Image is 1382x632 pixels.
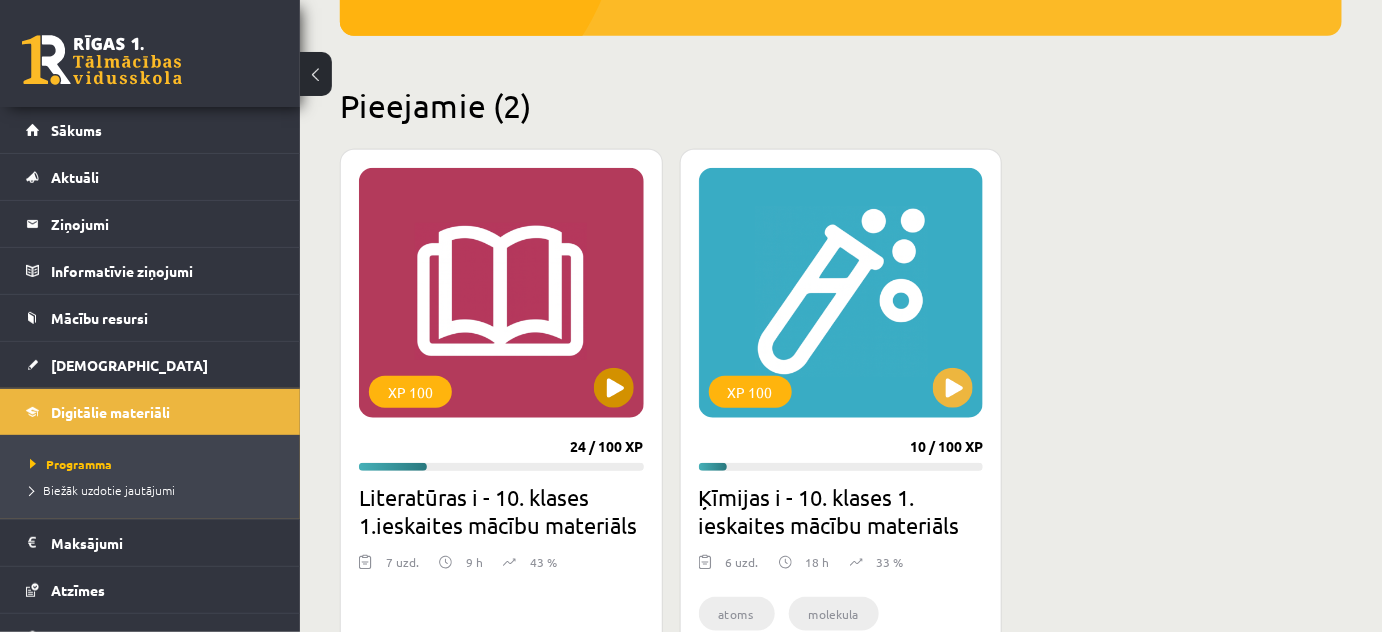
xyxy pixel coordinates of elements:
a: Maksājumi [26,520,275,566]
a: Programma [30,455,280,473]
h2: Literatūras i - 10. klases 1.ieskaites mācību materiāls [359,483,644,539]
h2: Ķīmijas i - 10. klases 1. ieskaites mācību materiāls [699,483,984,539]
span: Programma [30,456,112,472]
h2: Pieejamie (2) [340,86,1342,125]
span: [DEMOGRAPHIC_DATA] [51,356,208,374]
li: atoms [699,597,775,631]
a: Atzīmes [26,567,275,613]
legend: Ziņojumi [51,201,275,247]
span: Biežāk uzdotie jautājumi [30,482,175,498]
span: Aktuāli [51,168,99,186]
li: molekula [789,597,879,631]
p: 18 h [806,553,830,571]
a: [DEMOGRAPHIC_DATA] [26,342,275,388]
a: Informatīvie ziņojumi [26,248,275,294]
p: 33 % [877,553,904,571]
a: Ziņojumi [26,201,275,247]
span: Sākums [51,121,102,139]
div: 6 uzd. [726,553,759,583]
a: Biežāk uzdotie jautājumi [30,481,280,499]
p: 9 h [466,553,483,571]
legend: Maksājumi [51,520,275,566]
span: Atzīmes [51,581,105,599]
a: Aktuāli [26,154,275,200]
span: Mācību resursi [51,309,148,327]
a: Digitālie materiāli [26,389,275,435]
a: Mācību resursi [26,295,275,341]
div: XP 100 [369,376,452,408]
div: 7 uzd. [386,553,419,583]
p: 43 % [530,553,557,571]
a: Sākums [26,107,275,153]
legend: Informatīvie ziņojumi [51,248,275,294]
a: Rīgas 1. Tālmācības vidusskola [22,35,182,85]
div: XP 100 [709,376,792,408]
span: Digitālie materiāli [51,403,170,421]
